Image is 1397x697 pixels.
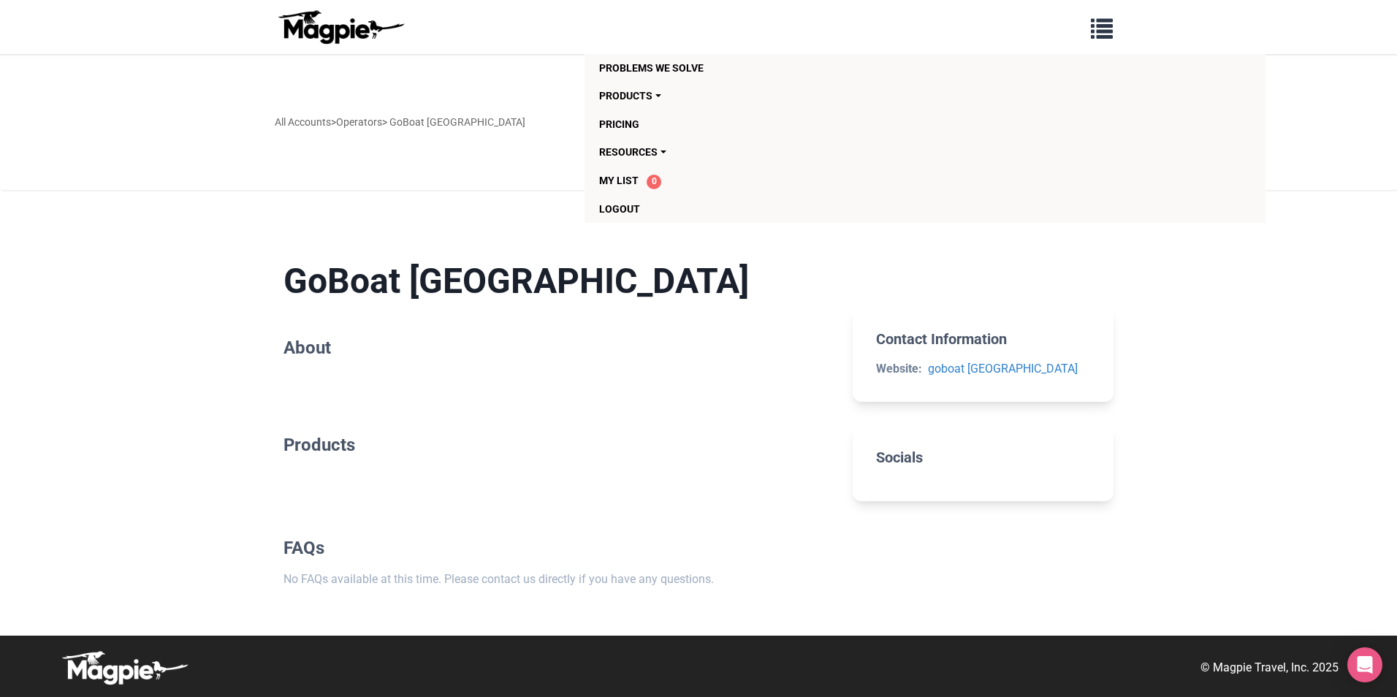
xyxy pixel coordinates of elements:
a: Operators [336,116,382,128]
h1: GoBoat [GEOGRAPHIC_DATA] [283,260,829,302]
strong: Website: [876,362,922,376]
h2: Products [283,435,829,456]
img: logo-ab69f6fb50320c5b225c76a69d11143b.png [275,9,406,45]
div: > > GoBoat [GEOGRAPHIC_DATA] [275,114,525,130]
a: goboat [GEOGRAPHIC_DATA] [928,362,1078,376]
h2: FAQs [283,538,829,559]
span: My List [599,175,639,186]
p: No FAQs available at this time. Please contact us directly if you have any questions. [283,570,829,589]
img: logo-white-d94fa1abed81b67a048b3d0f0ab5b955.png [58,650,190,685]
a: Resources [599,138,1083,166]
a: Pricing [599,110,1083,138]
a: Products [599,82,1083,110]
div: Open Intercom Messenger [1347,647,1382,682]
h2: Socials [876,449,1090,466]
a: My List 0 [599,167,1083,195]
a: Logout [599,195,1083,223]
h2: About [283,338,829,359]
span: 0 [647,175,661,189]
p: © Magpie Travel, Inc. 2025 [1200,658,1339,677]
h2: Contact Information [876,330,1090,348]
a: Problems we solve [599,54,1083,82]
a: All Accounts [275,116,331,128]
